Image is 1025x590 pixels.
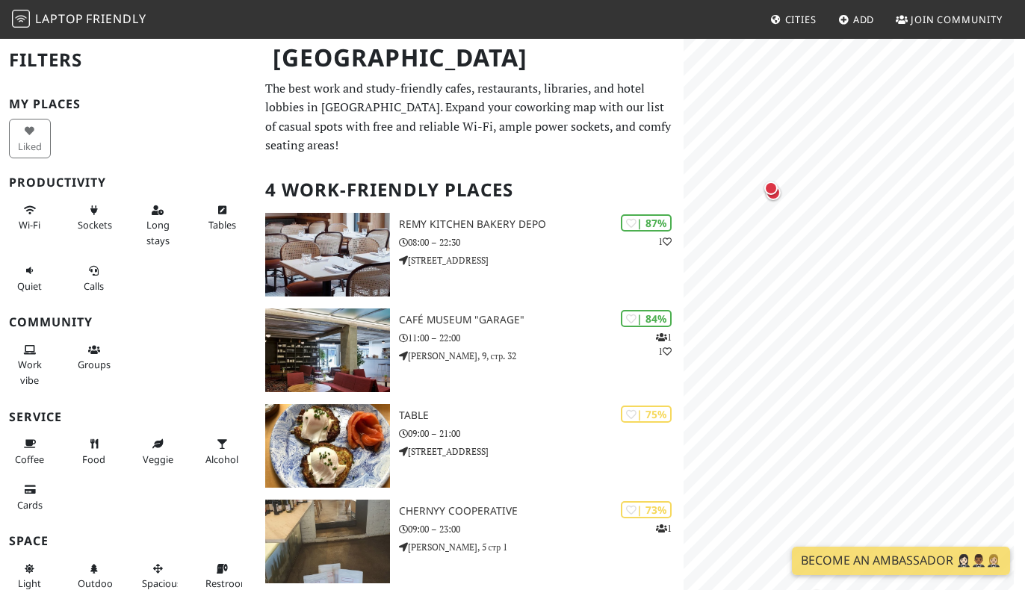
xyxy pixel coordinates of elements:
img: Remy Kitchen Bakery Depo [265,213,390,296]
button: Alcohol [201,432,243,471]
p: 11:00 – 22:00 [399,331,684,345]
p: [PERSON_NAME], 5 стр 1 [399,540,684,554]
a: Remy Kitchen Bakery Depo | 87% 1 Remy Kitchen Bakery Depo 08:00 – 22:30 [STREET_ADDRESS] [256,213,684,296]
p: [STREET_ADDRESS] [399,253,684,267]
span: Restroom [205,577,250,590]
span: Stable Wi-Fi [19,218,40,232]
button: Work vibe [9,338,51,392]
img: LaptopFriendly [12,10,30,28]
span: Group tables [78,358,111,371]
button: Cards [9,477,51,517]
h3: Café Museum "Garage" [399,314,684,326]
span: People working [18,358,42,386]
a: Café Museum "Garage" | 84% 11 Café Museum "Garage" 11:00 – 22:00 [PERSON_NAME], 9, стр. 32 [256,308,684,392]
span: Long stays [146,218,170,246]
span: Laptop [35,10,84,27]
a: Cities [764,6,823,33]
span: Add [853,13,875,26]
h3: Service [9,410,247,424]
div: | 73% [621,501,672,518]
button: Tables [201,198,243,237]
p: 1 [658,235,672,249]
div: | 75% [621,406,672,423]
img: Café Museum "Garage" [265,308,390,392]
a: Become an Ambassador 🤵🏻‍♀️🤵🏾‍♂️🤵🏼‍♀️ [792,547,1010,575]
div: Map marker [758,178,788,208]
h2: 4 Work-Friendly Places [265,167,675,213]
a: Add [832,6,881,33]
span: Food [82,453,105,466]
h1: [GEOGRAPHIC_DATA] [261,37,681,78]
p: 1 1 [656,330,672,358]
button: Food [73,432,115,471]
span: Work-friendly tables [208,218,236,232]
span: Friendly [86,10,146,27]
span: Coffee [15,453,44,466]
span: Power sockets [78,218,112,232]
h3: Remy Kitchen Bakery Depo [399,218,684,231]
p: 09:00 – 23:00 [399,522,684,536]
span: Veggie [143,453,173,466]
img: Chernyy Cooperative [265,500,390,583]
h2: Filters [9,37,247,83]
p: 1 [656,521,672,535]
h3: My Places [9,97,247,111]
p: The best work and study-friendly cafes, restaurants, libraries, and hotel lobbies in [GEOGRAPHIC_... [265,79,675,155]
span: Natural light [18,577,41,590]
p: 08:00 – 22:30 [399,235,684,249]
p: [PERSON_NAME], 9, стр. 32 [399,349,684,363]
button: Wi-Fi [9,198,51,237]
span: Quiet [17,279,42,293]
span: Video/audio calls [84,279,104,293]
a: Join Community [890,6,1009,33]
h3: Table [399,409,684,422]
a: Chernyy Cooperative | 73% 1 Chernyy Cooperative 09:00 – 23:00 [PERSON_NAME], 5 стр 1 [256,500,684,583]
a: LaptopFriendly LaptopFriendly [12,7,146,33]
span: Spacious [142,577,182,590]
button: Quiet [9,258,51,298]
h3: Chernyy Cooperative [399,505,684,518]
span: Cities [785,13,817,26]
button: Long stays [137,198,179,252]
button: Calls [73,258,115,298]
a: Table | 75% Table 09:00 – 21:00 [STREET_ADDRESS] [256,404,684,488]
p: 09:00 – 21:00 [399,426,684,441]
span: Join Community [911,13,1003,26]
button: Groups [73,338,115,377]
button: Coffee [9,432,51,471]
button: Sockets [73,198,115,237]
span: Outdoor area [78,577,117,590]
img: Table [265,404,390,488]
h3: Community [9,315,247,329]
div: | 87% [621,214,672,232]
span: Credit cards [17,498,43,512]
h3: Productivity [9,176,247,190]
div: | 84% [621,310,672,327]
div: Map marker [756,173,786,203]
h3: Space [9,534,247,548]
span: Alcohol [205,453,238,466]
p: [STREET_ADDRESS] [399,444,684,459]
button: Veggie [137,432,179,471]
